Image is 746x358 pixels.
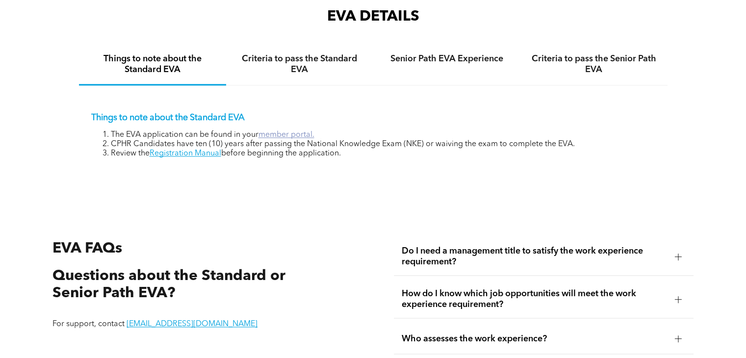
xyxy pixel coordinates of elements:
[402,288,667,310] span: How do I know which job opportunities will meet the work experience requirement?
[52,269,285,301] span: Questions about the Standard or Senior Path EVA?
[402,246,667,267] span: Do I need a management title to satisfy the work experience requirement?
[111,140,655,149] li: CPHR Candidates have ten (10) years after passing the National Knowledge Exam (NKE) or waiving th...
[88,53,217,75] h4: Things to note about the Standard EVA
[235,53,364,75] h4: Criteria to pass the Standard EVA
[52,241,122,256] span: EVA FAQs
[91,112,655,123] p: Things to note about the Standard EVA
[150,150,221,157] a: Registration Manual
[529,53,659,75] h4: Criteria to pass the Senior Path EVA
[327,9,419,24] span: EVA DETAILS
[111,130,655,140] li: The EVA application can be found in your
[111,149,655,158] li: Review the before beginning the application.
[382,53,512,64] h4: Senior Path EVA Experience
[52,320,125,328] span: For support, contact
[402,333,667,344] span: Who assesses the work experience?
[258,131,314,139] a: member portal.
[127,320,257,328] a: [EMAIL_ADDRESS][DOMAIN_NAME]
